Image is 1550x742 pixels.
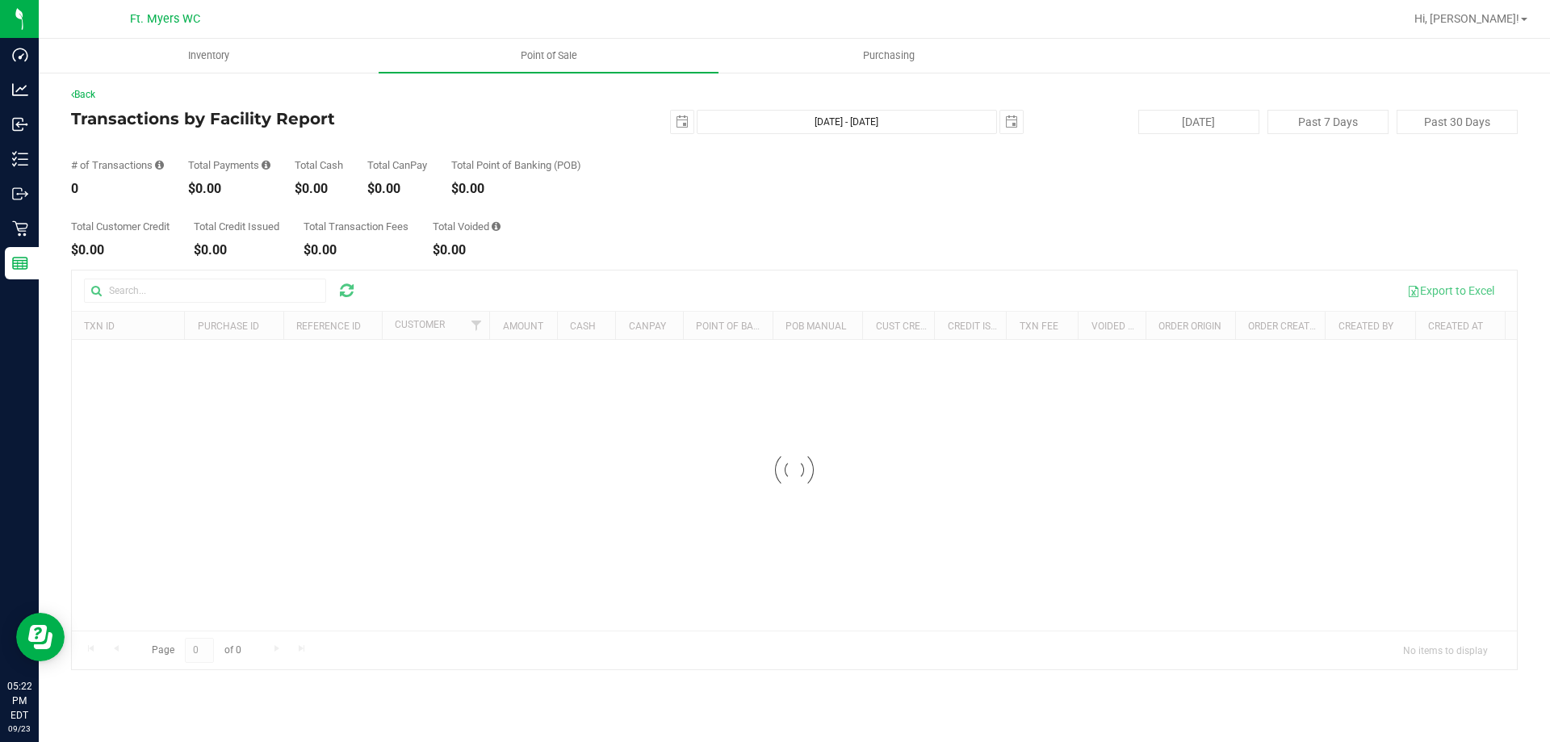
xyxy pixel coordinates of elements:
inline-svg: Dashboard [12,47,28,63]
span: select [671,111,693,133]
i: Sum of all voided payment transaction amounts, excluding tips and transaction fees. [492,221,501,232]
div: $0.00 [451,182,581,195]
span: Purchasing [841,48,936,63]
div: Total Cash [295,160,343,170]
div: $0.00 [188,182,270,195]
inline-svg: Inventory [12,151,28,167]
p: 05:22 PM EDT [7,679,31,723]
inline-svg: Retail [12,220,28,237]
a: Back [71,89,95,100]
div: $0.00 [367,182,427,195]
button: Past 7 Days [1267,110,1389,134]
div: $0.00 [194,244,279,257]
div: Total Customer Credit [71,221,170,232]
div: # of Transactions [71,160,164,170]
button: [DATE] [1138,110,1259,134]
div: Total Transaction Fees [304,221,408,232]
a: Point of Sale [379,39,718,73]
div: $0.00 [433,244,501,257]
button: Past 30 Days [1397,110,1518,134]
div: $0.00 [295,182,343,195]
span: Hi, [PERSON_NAME]! [1414,12,1519,25]
div: $0.00 [304,244,408,257]
div: Total Payments [188,160,270,170]
div: Total Credit Issued [194,221,279,232]
iframe: Resource center [16,613,65,661]
a: Inventory [39,39,379,73]
h4: Transactions by Facility Report [71,110,553,128]
i: Sum of all successful, non-voided payment transaction amounts, excluding tips and transaction fees. [262,160,270,170]
a: Purchasing [718,39,1058,73]
div: $0.00 [71,244,170,257]
span: Inventory [166,48,251,63]
span: Ft. Myers WC [130,12,200,26]
div: Total Voided [433,221,501,232]
div: Total Point of Banking (POB) [451,160,581,170]
inline-svg: Inbound [12,116,28,132]
div: 0 [71,182,164,195]
div: Total CanPay [367,160,427,170]
p: 09/23 [7,723,31,735]
span: Point of Sale [499,48,599,63]
inline-svg: Outbound [12,186,28,202]
inline-svg: Analytics [12,82,28,98]
span: select [1000,111,1023,133]
i: Count of all successful payment transactions, possibly including voids, refunds, and cash-back fr... [155,160,164,170]
inline-svg: Reports [12,255,28,271]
